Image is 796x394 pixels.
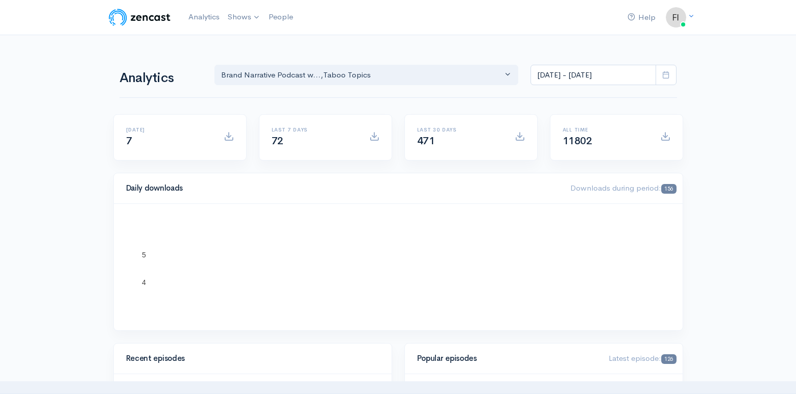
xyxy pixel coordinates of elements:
span: 126 [661,354,676,364]
a: Help [623,7,660,29]
div: Brand Narrative Podcast w... , Taboo Topics [221,69,503,81]
span: 11802 [563,135,592,147]
span: 72 [272,135,283,147]
span: Latest episode: [609,353,676,363]
a: Analytics [184,6,224,28]
text: 4 [142,278,146,286]
span: 7 [126,135,132,147]
h4: Daily downloads [126,184,559,193]
h1: Analytics [119,71,202,86]
h6: All time [563,127,648,133]
h4: Popular episodes [417,354,597,363]
h4: Recent episodes [126,354,373,363]
h6: Last 7 days [272,127,357,133]
a: Shows [224,6,264,29]
h6: Last 30 days [417,127,502,133]
text: 5 [142,250,146,258]
img: ... [666,7,686,28]
span: Downloads during period: [570,183,676,193]
img: ZenCast Logo [107,7,172,28]
span: 471 [417,135,435,147]
input: analytics date range selector [530,65,656,86]
button: Brand Narrative Podcast w..., Taboo Topics [214,65,519,86]
span: 156 [661,184,676,194]
svg: A chart. [126,216,671,318]
a: People [264,6,297,28]
h6: [DATE] [126,127,211,133]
